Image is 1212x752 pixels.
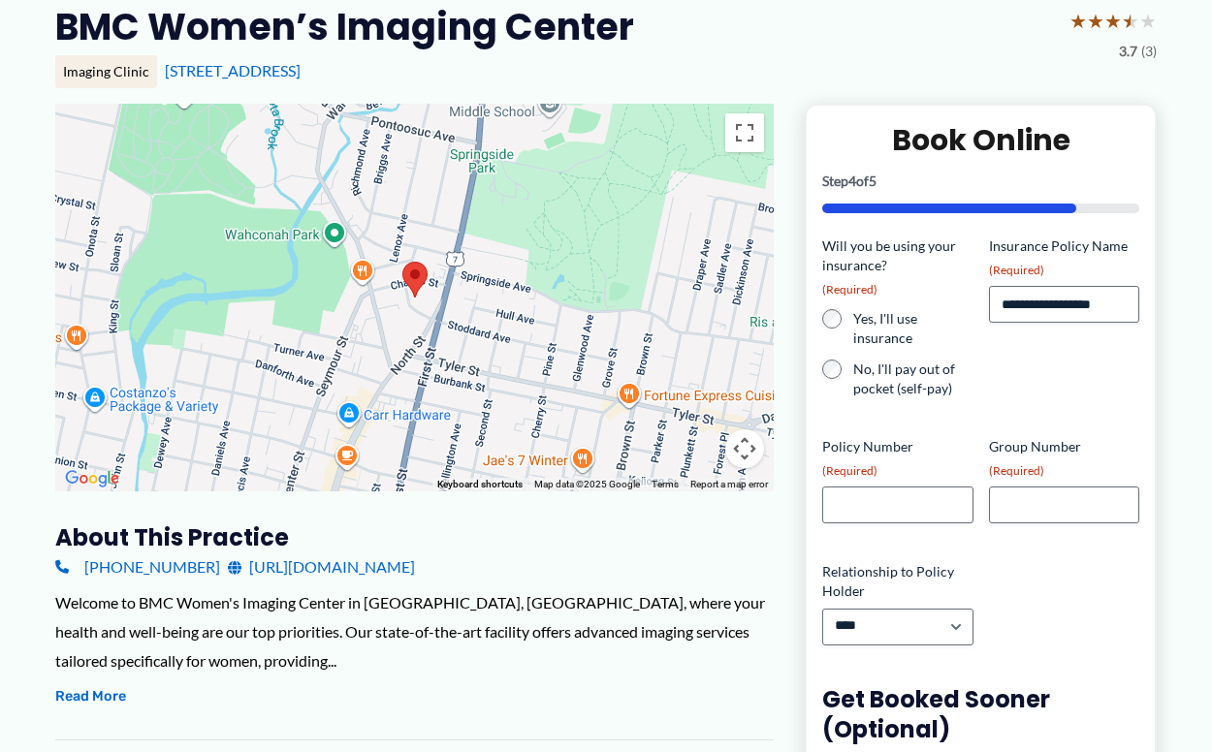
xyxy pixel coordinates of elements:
[853,360,973,398] label: No, I'll pay out of pocket (self-pay)
[1087,3,1104,39] span: ★
[690,479,768,489] a: Report a map error
[869,172,877,189] span: 5
[55,3,634,50] h2: BMC Women’s Imaging Center
[848,172,856,189] span: 4
[437,478,523,491] button: Keyboard shortcuts
[853,309,973,348] label: Yes, I'll use insurance
[60,466,124,491] a: Open this area in Google Maps (opens a new window)
[989,263,1044,277] span: (Required)
[822,236,973,298] legend: Will you be using your insurance?
[725,429,764,468] button: Map camera controls
[60,466,124,491] img: Google
[1141,39,1157,64] span: (3)
[822,562,973,601] label: Relationship to Policy Holder
[822,437,973,479] label: Policy Number
[822,174,1139,188] p: Step of
[989,236,1139,278] label: Insurance Policy Name
[989,437,1139,479] label: Group Number
[822,282,877,297] span: (Required)
[55,55,157,88] div: Imaging Clinic
[1104,3,1122,39] span: ★
[822,684,1139,744] h3: Get booked sooner (optional)
[55,552,220,581] a: [PHONE_NUMBER]
[989,463,1044,478] span: (Required)
[55,685,126,708] button: Read More
[55,522,774,552] h3: About this practice
[1119,39,1137,64] span: 3.7
[652,479,679,489] a: Terms (opens in new tab)
[534,479,640,489] span: Map data ©2025 Google
[822,121,1139,159] h2: Book Online
[822,463,877,478] span: (Required)
[1139,3,1157,39] span: ★
[55,588,774,674] div: Welcome to BMC Women's Imaging Center in [GEOGRAPHIC_DATA], [GEOGRAPHIC_DATA], where your health ...
[725,113,764,152] button: Toggle fullscreen view
[1122,3,1139,39] span: ★
[228,552,415,581] a: [URL][DOMAIN_NAME]
[1069,3,1087,39] span: ★
[165,61,301,79] a: [STREET_ADDRESS]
